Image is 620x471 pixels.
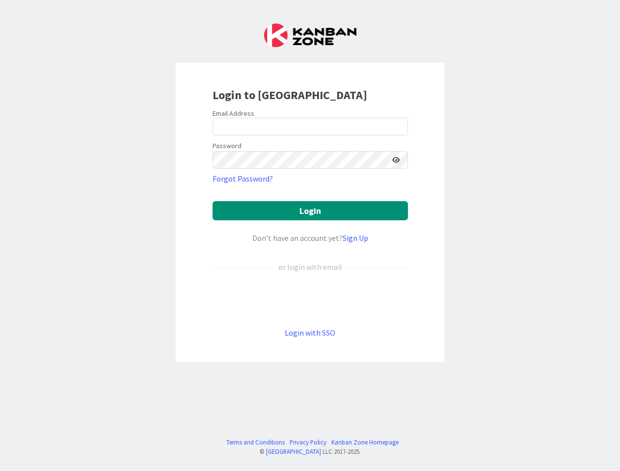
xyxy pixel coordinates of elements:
[221,447,399,456] div: © LLC 2017- 2025 .
[213,201,408,220] button: Login
[226,438,285,447] a: Terms and Conditions
[213,87,367,103] b: Login to [GEOGRAPHIC_DATA]
[290,438,326,447] a: Privacy Policy
[213,173,273,184] a: Forgot Password?
[208,289,413,311] iframe: Sign in with Google Button
[213,232,408,244] div: Don’t have an account yet?
[213,109,254,118] label: Email Address
[266,447,321,455] a: [GEOGRAPHIC_DATA]
[285,328,335,338] a: Login with SSO
[343,233,368,243] a: Sign Up
[331,438,399,447] a: Kanban Zone Homepage
[264,24,356,47] img: Kanban Zone
[276,261,345,273] div: or login with email
[213,141,242,151] label: Password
